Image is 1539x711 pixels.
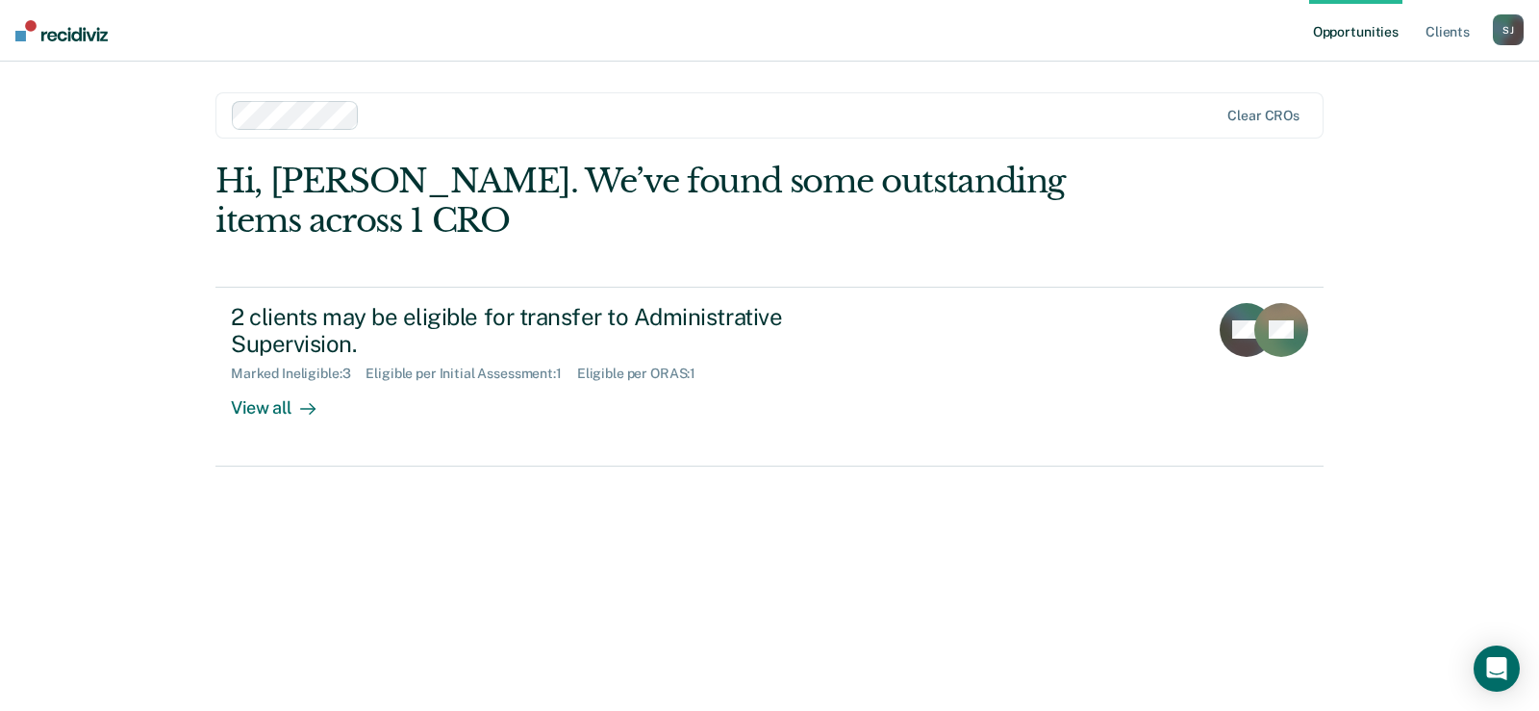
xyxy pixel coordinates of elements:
[231,303,906,359] div: 2 clients may be eligible for transfer to Administrative Supervision.
[215,287,1324,467] a: 2 clients may be eligible for transfer to Administrative Supervision.Marked Ineligible:3Eligible ...
[1493,14,1524,45] div: S J
[1227,108,1299,124] div: Clear CROs
[1493,14,1524,45] button: SJ
[231,366,366,382] div: Marked Ineligible : 3
[366,366,576,382] div: Eligible per Initial Assessment : 1
[1474,646,1520,692] div: Open Intercom Messenger
[231,382,339,419] div: View all
[577,366,711,382] div: Eligible per ORAS : 1
[215,162,1102,241] div: Hi, [PERSON_NAME]. We’ve found some outstanding items across 1 CRO
[15,20,108,41] img: Recidiviz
